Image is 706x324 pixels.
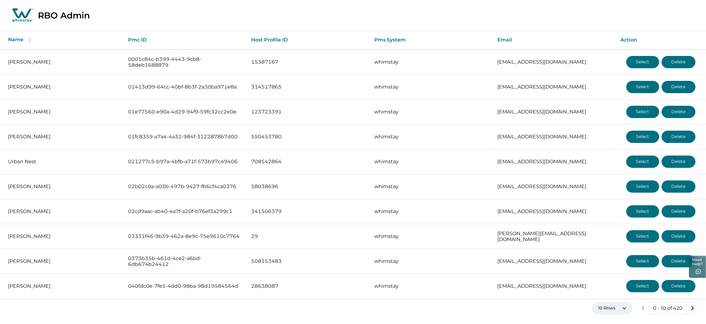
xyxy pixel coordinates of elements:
p: 040fdc0e-7fe5-4dd0-98ba-98d19584564d [128,283,241,289]
p: [EMAIL_ADDRESS][DOMAIN_NAME] [497,208,611,215]
p: 58038696 [251,184,364,190]
button: Select [626,180,659,193]
p: 708542864 [251,159,364,165]
p: whimstay [374,84,487,90]
button: Select [626,255,659,267]
p: [EMAIL_ADDRESS][DOMAIN_NAME] [497,109,611,115]
p: [EMAIL_ADDRESS][DOMAIN_NAME] [497,159,611,165]
button: Select [626,205,659,218]
button: Select [626,131,659,143]
p: whimstay [374,159,487,165]
p: 314517865 [251,84,364,90]
p: [EMAIL_ADDRESS][DOMAIN_NAME] [497,59,611,65]
p: [PERSON_NAME] [8,109,118,115]
button: Select [626,280,659,292]
button: Delete [662,280,696,292]
button: Delete [662,131,696,143]
p: [PERSON_NAME] [8,59,118,65]
p: 02b02c0a-a03b-497b-9427-fb6cf4ca0376 [128,184,241,190]
button: sorting [23,37,36,43]
p: 28638087 [251,283,364,289]
p: [PERSON_NAME] [8,283,118,289]
button: Delete [662,180,696,193]
p: [PERSON_NAME] [8,258,118,264]
button: Select [626,81,659,93]
p: [EMAIL_ADDRESS][DOMAIN_NAME] [497,84,611,90]
p: 123723391 [251,109,364,115]
p: 0373b35b-461d-4ce2-a6bd-6db674b24412 [128,255,241,267]
button: Delete [662,230,696,243]
button: 10 Rows [592,302,632,314]
p: [PERSON_NAME] [8,184,118,190]
button: Select [626,106,659,118]
p: whimstay [374,184,487,190]
p: whimstay [374,134,487,140]
p: [PERSON_NAME] [8,84,118,90]
th: Pmc ID [123,31,246,49]
p: 021277c5-b97a-4bfb-a71f-573b97c49406 [128,159,241,165]
button: Select [626,56,659,68]
button: Delete [662,255,696,267]
button: 0 - 10 of 420 [649,302,687,314]
button: Delete [662,81,696,93]
p: 03331f46-9b39-462a-8e9c-75e9610c7764 [128,233,241,239]
p: Urban Nest [8,159,118,165]
p: whimstay [374,283,487,289]
p: 0 - 10 of 420 [653,305,683,311]
button: Select [626,156,659,168]
p: whimstay [374,59,487,65]
button: next page [686,302,699,314]
p: whimstay [374,208,487,215]
p: 0001c84c-b399-4443-9cb8-58deb1688879 [128,56,241,68]
p: 29 [251,233,364,239]
p: whimstay [374,258,487,264]
p: [PERSON_NAME] [8,134,118,140]
th: Pms System [369,31,492,49]
p: RBO Admin [38,10,90,21]
button: Delete [662,156,696,168]
p: whimstay [374,233,487,239]
p: 01413d99-64cc-40bf-8b3f-2a30ba971e8a [128,84,241,90]
button: Delete [662,205,696,218]
th: Email [492,31,616,49]
p: 15387167 [251,59,364,65]
p: [PERSON_NAME] [8,233,118,239]
p: [PERSON_NAME] [8,208,118,215]
p: 01fc8359-a7a4-4a32-984f-3122878b7d00 [128,134,241,140]
p: 508153483 [251,258,364,264]
p: [EMAIL_ADDRESS][DOMAIN_NAME] [497,258,611,264]
th: Host Profile ID [246,31,369,49]
p: [PERSON_NAME][EMAIL_ADDRESS][DOMAIN_NAME] [497,231,611,243]
p: 550453780 [251,134,364,140]
p: [EMAIL_ADDRESS][DOMAIN_NAME] [497,184,611,190]
p: [EMAIL_ADDRESS][DOMAIN_NAME] [497,134,611,140]
button: previous page [637,302,649,314]
th: Action [616,31,706,49]
button: Delete [662,56,696,68]
p: 01e77560-e90a-4d29-94f9-59fc32cc2e0e [128,109,241,115]
button: Select [626,230,659,243]
p: whimstay [374,109,487,115]
button: Delete [662,106,696,118]
p: [EMAIL_ADDRESS][DOMAIN_NAME] [497,283,611,289]
p: 02cd9aac-ab40-4a7f-a20f-b76ef3a299c1 [128,208,241,215]
p: 341506379 [251,208,364,215]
